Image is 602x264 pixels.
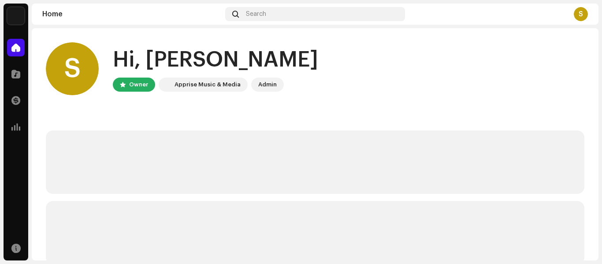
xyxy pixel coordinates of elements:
div: Apprise Music & Media [175,79,241,90]
div: S [574,7,588,21]
div: Hi, [PERSON_NAME] [113,46,318,74]
span: Search [246,11,266,18]
img: 1c16f3de-5afb-4452-805d-3f3454e20b1b [7,7,25,25]
div: Owner [129,79,148,90]
img: 1c16f3de-5afb-4452-805d-3f3454e20b1b [160,79,171,90]
div: Home [42,11,222,18]
div: S [46,42,99,95]
div: Admin [258,79,277,90]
